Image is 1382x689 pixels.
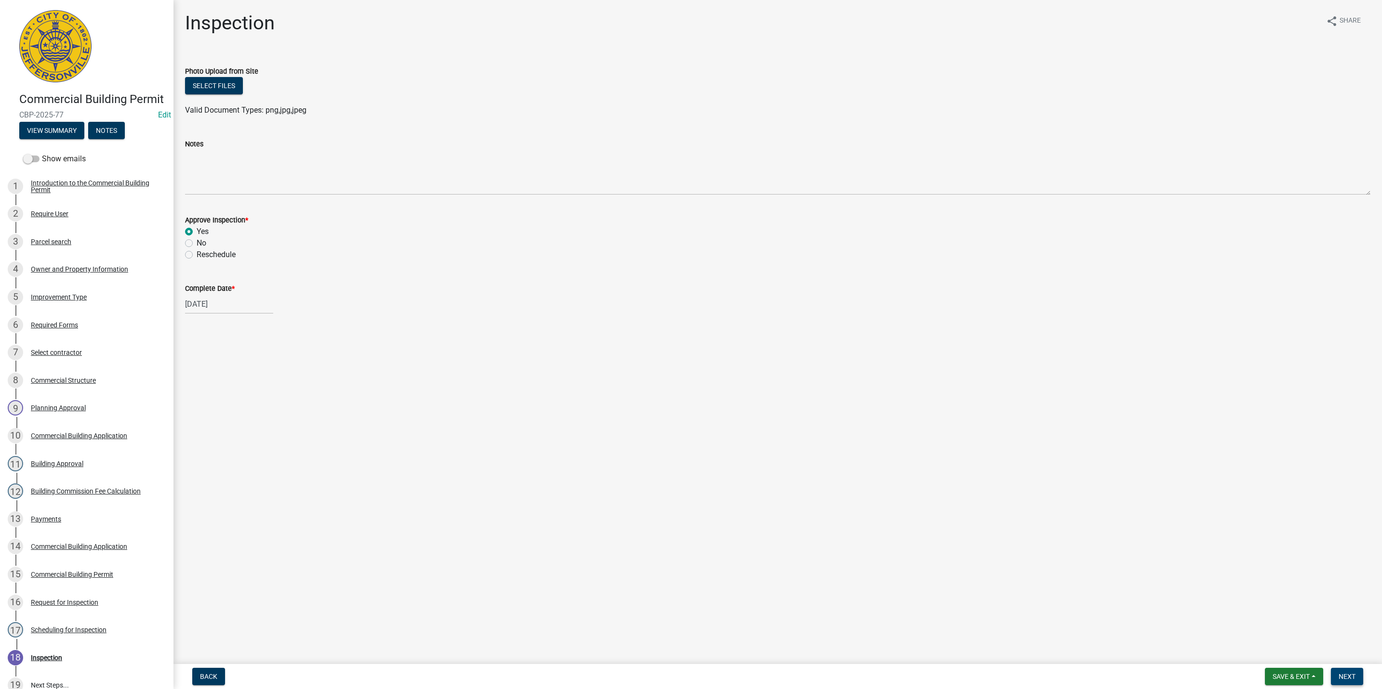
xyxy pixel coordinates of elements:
[8,456,23,471] div: 11
[31,349,82,356] div: Select contractor
[31,294,87,300] div: Improvement Type
[31,516,61,522] div: Payments
[31,626,106,633] div: Scheduling for Inspection
[8,511,23,527] div: 13
[31,180,158,193] div: Introduction to the Commercial Building Permit
[31,266,128,273] div: Owner and Property Information
[185,286,235,292] label: Complete Date
[31,460,83,467] div: Building Approval
[185,217,248,224] label: Approve Inspection
[19,10,92,82] img: City of Jeffersonville, Indiana
[1340,15,1361,27] span: Share
[31,571,113,578] div: Commercial Building Permit
[8,567,23,582] div: 15
[1318,12,1369,30] button: shareShare
[8,428,23,443] div: 10
[1339,673,1355,680] span: Next
[8,539,23,554] div: 14
[88,122,125,139] button: Notes
[31,488,141,494] div: Building Commission Fee Calculation
[8,261,23,277] div: 4
[1265,668,1323,685] button: Save & Exit
[1326,15,1338,27] i: share
[8,317,23,333] div: 6
[31,599,98,606] div: Request for Inspection
[31,322,78,328] div: Required Forms
[31,404,86,411] div: Planning Approval
[31,377,96,384] div: Commercial Structure
[8,483,23,499] div: 12
[19,127,84,135] wm-modal-confirm: Summary
[8,345,23,360] div: 7
[185,77,243,94] button: Select files
[158,110,171,119] wm-modal-confirm: Edit Application Number
[192,668,225,685] button: Back
[8,595,23,610] div: 16
[197,249,236,260] label: Reschedule
[197,237,206,249] label: No
[8,622,23,637] div: 17
[31,654,62,661] div: Inspection
[19,92,166,106] h4: Commercial Building Permit
[197,226,209,237] label: Yes
[1331,668,1363,685] button: Next
[8,373,23,388] div: 8
[185,105,306,115] span: Valid Document Types: png,jpg,jpeg
[31,543,127,550] div: Commercial Building Application
[19,122,84,139] button: View Summary
[19,110,154,119] span: CBP-2025-77
[8,179,23,194] div: 1
[31,432,127,439] div: Commercial Building Application
[185,12,275,35] h1: Inspection
[31,238,71,245] div: Parcel search
[158,110,171,119] a: Edit
[8,206,23,221] div: 2
[1273,673,1310,680] span: Save & Exit
[185,141,203,148] label: Notes
[31,210,68,217] div: Require User
[8,650,23,665] div: 18
[23,153,86,165] label: Show emails
[200,673,217,680] span: Back
[8,234,23,249] div: 3
[185,68,258,75] label: Photo Upload from Site
[88,127,125,135] wm-modal-confirm: Notes
[8,400,23,416] div: 9
[8,289,23,305] div: 5
[185,294,273,314] input: mm/dd/yyyy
